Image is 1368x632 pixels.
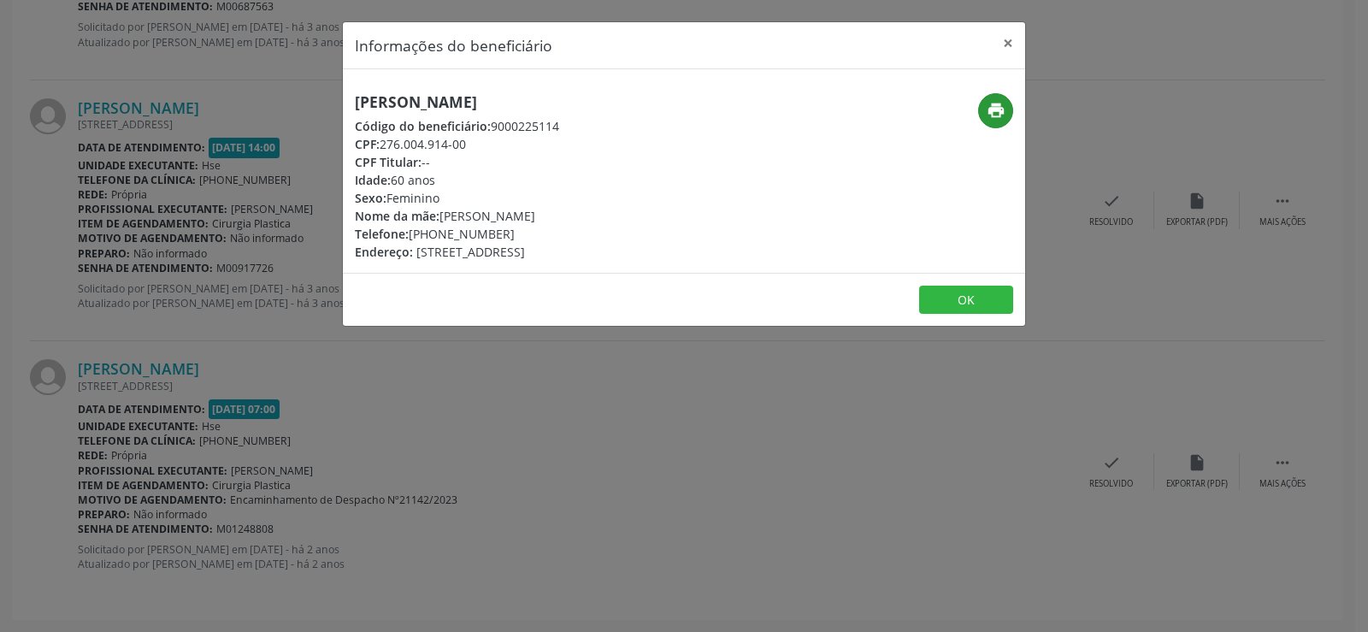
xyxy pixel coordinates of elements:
[355,226,409,242] span: Telefone:
[355,207,559,225] div: [PERSON_NAME]
[355,244,413,260] span: Endereço:
[355,225,559,243] div: [PHONE_NUMBER]
[919,286,1013,315] button: OK
[355,172,391,188] span: Idade:
[355,136,380,152] span: CPF:
[355,154,422,170] span: CPF Titular:
[355,118,491,134] span: Código do beneficiário:
[355,171,559,189] div: 60 anos
[355,93,559,111] h5: [PERSON_NAME]
[991,22,1025,64] button: Close
[416,244,525,260] span: [STREET_ADDRESS]
[355,135,559,153] div: 276.004.914-00
[355,189,559,207] div: Feminino
[987,101,1005,120] i: print
[355,34,552,56] h5: Informações do beneficiário
[355,153,559,171] div: --
[355,208,439,224] span: Nome da mãe:
[355,117,559,135] div: 9000225114
[978,93,1013,128] button: print
[355,190,386,206] span: Sexo:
